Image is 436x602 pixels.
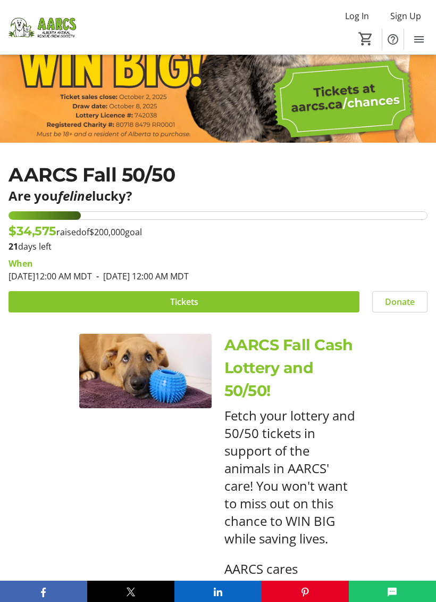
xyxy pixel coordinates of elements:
em: feline [58,187,92,204]
span: Sign Up [390,10,421,22]
button: Cart [356,29,375,48]
span: $34,575 [9,224,56,238]
button: Donate [372,291,427,312]
button: Log In [337,7,378,24]
span: Donate [385,295,415,308]
button: Tickets [9,291,359,312]
span: - [92,270,103,282]
button: Pinterest [262,581,349,602]
div: When [9,257,33,270]
span: Fetch your lottery and 50/50 tickets in support of the animals in AARCS' care! You won't want to ... [224,407,355,547]
button: SMS [349,581,436,602]
p: raised of goal [9,222,142,240]
span: Log In [345,10,369,22]
span: AARCS cares for [224,560,298,595]
button: Sign Up [382,7,430,24]
button: Help [382,29,404,50]
span: $200,000 [89,226,125,238]
span: Tickets [170,295,198,308]
p: days left [9,240,427,253]
img: undefined [79,334,212,408]
div: 17.2875% of fundraising goal reached [9,211,427,220]
img: Alberta Animal Rescue Crew Society's Logo [6,7,77,47]
button: X [87,581,174,602]
span: AARCS Fall 50/50 [9,163,175,186]
span: [DATE] 12:00 AM MDT [9,270,92,282]
button: Menu [408,29,430,50]
p: Are you lucky? [9,189,427,203]
strong: thousands [241,578,309,595]
p: AARCS Fall Cash Lottery and 50/50! [224,334,357,402]
button: LinkedIn [174,581,262,602]
span: 21 [9,241,18,252]
span: [DATE] 12:00 AM MDT [92,270,189,282]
